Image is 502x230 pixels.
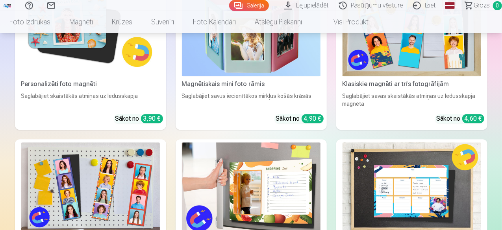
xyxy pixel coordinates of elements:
[245,11,311,33] a: Atslēgu piekariņi
[60,11,102,33] a: Magnēti
[339,92,484,108] div: Saglabājiet savas skaistākās atmiņas uz ledusskapja magnēta
[179,92,324,108] div: Saglabājiet savus iecienītākos mirkļus košās krāsās
[462,114,484,123] div: 4,60 €
[142,11,183,33] a: Suvenīri
[141,114,163,123] div: 3,90 €
[183,11,245,33] a: Foto kalendāri
[474,1,490,10] span: Grozs
[18,92,163,108] div: Saglabājiet skaistākās atmiņas uz ledusskapja
[3,3,12,8] img: /fa3
[115,114,163,123] div: Sākot no
[102,11,142,33] a: Krūzes
[493,1,502,10] span: 0
[302,114,324,123] div: 4,90 €
[179,79,324,89] div: Magnētiskais mini foto rāmis
[437,114,484,123] div: Sākot no
[276,114,324,123] div: Sākot no
[339,79,484,89] div: Klasiskie magnēti ar trīs fotogrāfijām
[18,79,163,89] div: Personalizēti foto magnēti
[311,11,379,33] a: Visi produkti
